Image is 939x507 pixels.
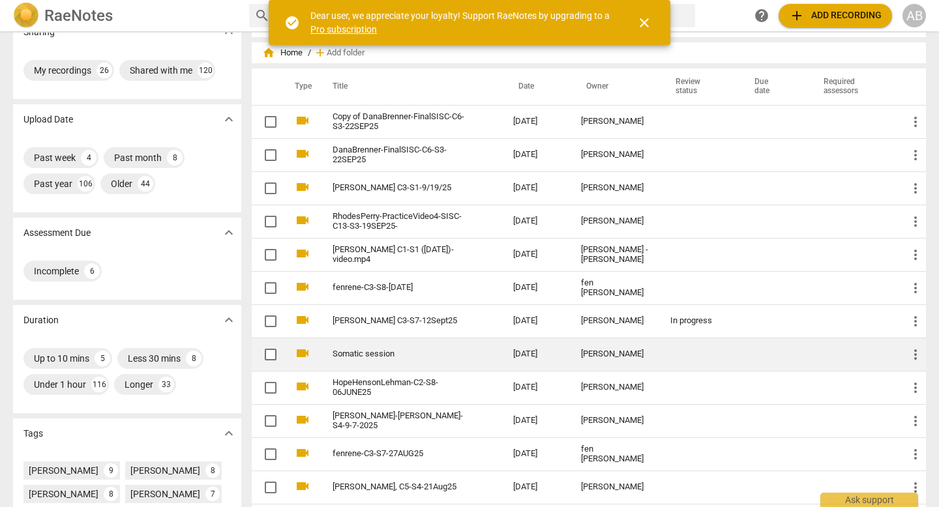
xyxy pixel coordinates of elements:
a: DanaBrenner-FinalSISC-C6-S3-22SEP25 [333,145,466,165]
img: Logo [13,3,39,29]
span: videocam [295,312,310,328]
div: 4 [81,150,97,166]
h2: RaeNotes [44,7,113,25]
td: [DATE] [503,238,571,271]
div: 8 [205,463,220,478]
span: search [254,8,270,23]
div: 44 [138,176,153,192]
div: Shared with me [130,64,192,77]
span: Add folder [327,48,365,58]
span: videocam [295,279,310,295]
span: more_vert [908,380,923,396]
td: [DATE] [503,171,571,205]
span: more_vert [908,114,923,130]
div: [PERSON_NAME] [581,349,649,359]
p: Duration [23,313,59,327]
span: more_vert [908,446,923,462]
div: 8 [167,150,183,166]
td: [DATE] [503,105,571,138]
span: more_vert [908,413,923,429]
div: 116 [91,377,107,392]
div: Longer [125,378,153,391]
div: 7 [205,487,220,501]
div: [PERSON_NAME] [581,416,649,426]
span: videocam [295,212,310,228]
th: Required assessors [808,68,897,105]
span: add [789,8,805,23]
div: 106 [78,176,93,192]
span: more_vert [908,147,923,163]
span: videocam [295,179,310,195]
a: LogoRaeNotes [13,3,239,29]
span: expand_more [221,426,237,441]
div: [PERSON_NAME] [581,316,649,326]
a: [PERSON_NAME], C5-S4-21Aug25 [333,482,466,492]
div: fen [PERSON_NAME] [581,278,649,298]
span: more_vert [908,480,923,495]
span: help [754,8,769,23]
div: Older [111,177,132,190]
p: Assessment Due [23,226,91,240]
a: fenrene-C3-S8-[DATE] [333,283,466,293]
button: Show more [219,310,239,330]
div: Up to 10 mins [34,352,89,365]
a: fenrene-C3-S7-27AUG25 [333,449,466,459]
span: videocam [295,412,310,427]
div: In progress [670,316,728,326]
th: Title [317,68,503,105]
td: [DATE] [503,471,571,504]
div: [PERSON_NAME] [581,216,649,226]
div: fen [PERSON_NAME] [581,444,649,464]
span: Home [262,46,303,59]
a: [PERSON_NAME] C3-S1-9/19/25 [333,183,466,193]
span: check_circle [284,15,300,31]
a: Help [750,4,773,27]
td: [DATE] [503,205,571,238]
span: more_vert [908,247,923,263]
span: home [262,46,275,59]
span: expand_more [221,312,237,328]
a: [PERSON_NAME]-[PERSON_NAME]-S4-9-7-2025 [333,411,466,431]
span: more_vert [908,313,923,329]
a: Somatic session [333,349,466,359]
th: Type [284,68,317,105]
span: close [636,15,652,31]
div: [PERSON_NAME] [581,183,649,193]
div: Incomplete [34,265,79,278]
span: videocam [295,146,310,162]
div: [PERSON_NAME] [29,464,98,477]
td: [DATE] [503,138,571,171]
td: [DATE] [503,338,571,371]
div: [PERSON_NAME] [581,117,649,126]
span: videocam [295,345,310,361]
th: Review status [660,68,739,105]
div: Dear user, we appreciate your loyalty! Support RaeNotes by upgrading to a [310,9,613,36]
a: RhodesPerry-PracticeVideo4-SISC-C13-S3-19SEP25- [333,212,466,231]
div: Past year [34,177,72,190]
div: 26 [97,63,112,78]
span: videocam [295,246,310,261]
span: videocam [295,379,310,394]
div: [PERSON_NAME] - [PERSON_NAME] [581,245,649,265]
th: Due date [739,68,807,105]
span: more_vert [908,214,923,229]
div: My recordings [34,64,91,77]
span: videocam [295,113,310,128]
button: Show more [219,109,239,129]
div: 6 [84,263,100,279]
td: [DATE] [503,271,571,304]
div: 8 [104,487,118,501]
button: Close [629,7,660,38]
button: AB [902,4,926,27]
div: [PERSON_NAME] [581,383,649,392]
td: [DATE] [503,304,571,338]
span: add [314,46,327,59]
button: Show more [219,424,239,443]
button: Upload [779,4,892,27]
button: Show more [219,223,239,242]
div: Less 30 mins [128,352,181,365]
div: [PERSON_NAME] [581,150,649,160]
div: Past week [34,151,76,164]
p: Tags [23,427,43,441]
